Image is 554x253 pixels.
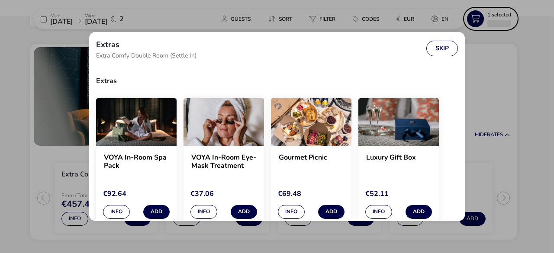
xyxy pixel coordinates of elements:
[190,189,214,199] span: €37.06
[103,205,130,219] button: Info
[406,205,432,219] button: Add
[318,205,345,219] button: Add
[278,189,301,199] span: €69.48
[278,205,305,219] button: Info
[231,205,257,219] button: Add
[96,41,119,48] h2: Extras
[191,154,256,170] h2: VOYA In-Room Eye-Mask Treatment
[366,154,431,170] h2: Luxury Gift Box
[103,189,126,199] span: €92.64
[143,205,170,219] button: Add
[190,205,217,219] button: Info
[104,154,169,170] h2: VOYA In-Room Spa Pack
[426,41,458,56] button: Skip
[365,205,392,219] button: Info
[96,70,458,91] h3: Extras
[279,154,344,170] h2: Gourmet Picnic
[365,189,389,199] span: €52.11
[96,53,196,59] span: Extra Comfy Double Room (Settle In)
[89,32,465,221] div: extras selection modal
